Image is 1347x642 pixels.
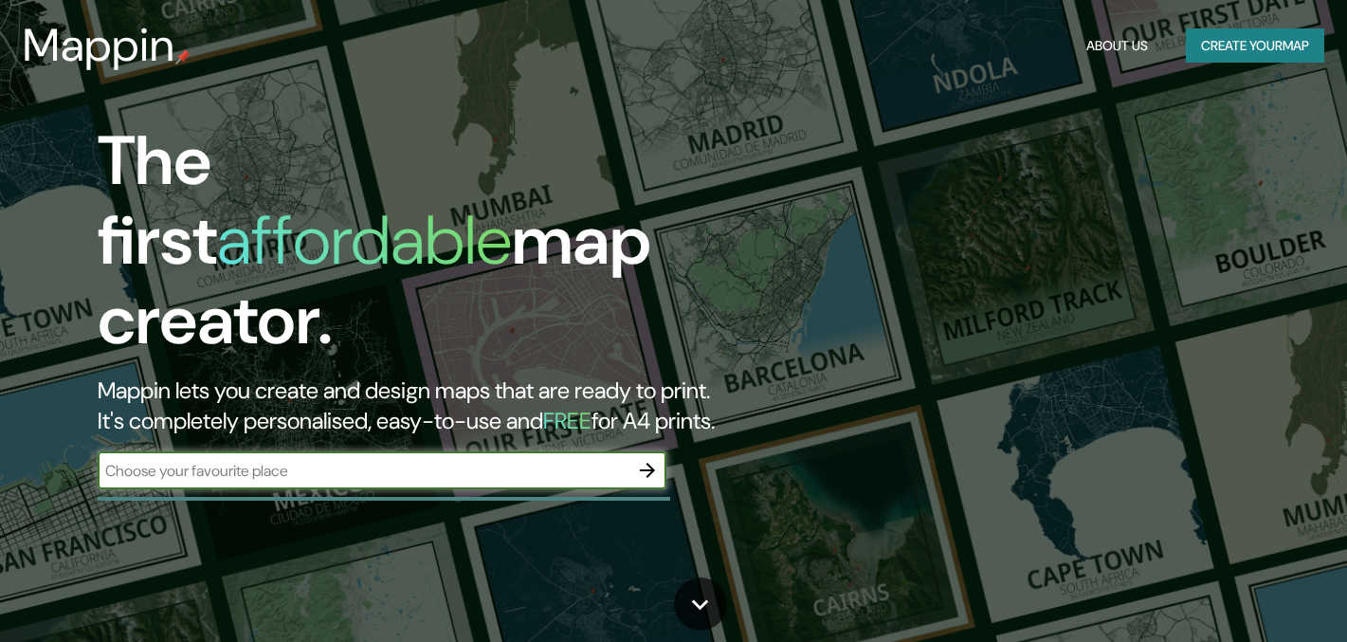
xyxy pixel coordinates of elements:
h2: Mappin lets you create and design maps that are ready to print. It's completely personalised, eas... [98,376,772,436]
input: Choose your favourite place [98,460,628,482]
h1: affordable [217,196,512,284]
h5: FREE [543,406,592,435]
button: Create yourmap [1186,28,1324,64]
img: mappin-pin [175,49,191,64]
h1: The first map creator. [98,121,772,376]
button: About Us [1079,28,1156,64]
h3: Mappin [23,19,175,72]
